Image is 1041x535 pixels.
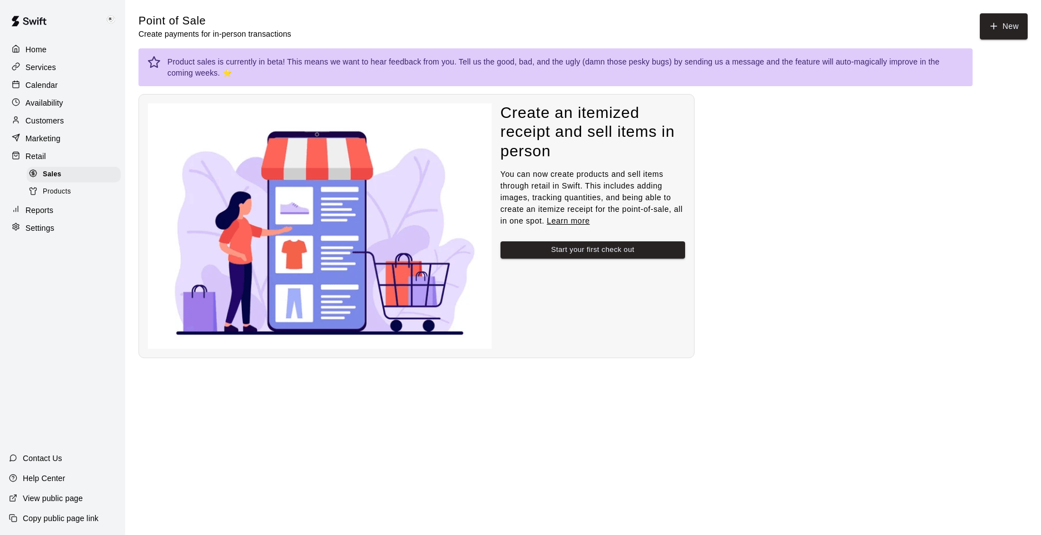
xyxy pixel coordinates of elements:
p: Create payments for in-person transactions [138,28,291,39]
div: Products [27,184,121,200]
a: Sales [27,166,125,183]
span: You can now create products and sell items through retail in Swift. This includes adding images, ... [500,170,683,225]
p: Copy public page link [23,513,98,524]
p: Availability [26,97,63,108]
a: Customers [9,112,116,129]
a: Availability [9,95,116,111]
h5: Point of Sale [138,13,291,28]
span: Sales [43,169,61,180]
a: Reports [9,202,116,219]
a: Marketing [9,130,116,147]
p: Reports [26,205,53,216]
img: Nothing to see here [148,103,492,349]
a: Products [27,183,125,200]
img: Keith Brooks [104,13,117,27]
a: Services [9,59,116,76]
h4: Create an itemized receipt and sell items in person [500,103,685,161]
div: Product sales is currently in beta! This means we want to hear feedback from you. Tell us the goo... [167,52,964,83]
div: Sales [27,167,121,182]
span: Products [43,186,71,197]
a: Home [9,41,116,58]
a: sending us a message [685,57,764,66]
p: Settings [26,222,54,234]
button: New [980,13,1028,39]
a: Settings [9,220,116,236]
p: Contact Us [23,453,62,464]
a: Learn more [547,216,589,225]
button: Start your first check out [500,241,685,259]
p: View public page [23,493,83,504]
p: Home [26,44,47,55]
p: Help Center [23,473,65,484]
p: Services [26,62,56,73]
div: Keith Brooks [102,9,125,31]
p: Retail [26,151,46,162]
a: Retail [9,148,116,165]
p: Calendar [26,80,58,91]
p: Marketing [26,133,61,144]
p: Customers [26,115,64,126]
a: Calendar [9,77,116,93]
